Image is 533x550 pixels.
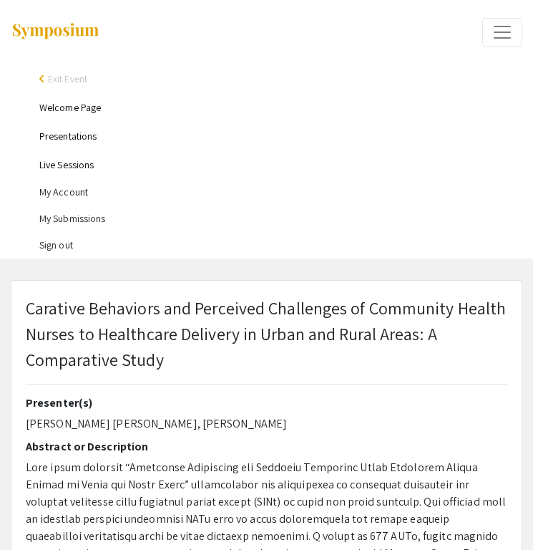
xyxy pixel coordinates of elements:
button: Expand or Collapse Menu [482,18,522,47]
div: arrow_back_ios [39,74,48,83]
p: [PERSON_NAME] [PERSON_NAME], [PERSON_NAME] [26,415,507,433]
img: Symposium by ForagerOne [11,22,100,42]
li: My Submissions [39,206,522,232]
a: Presentations [39,130,97,143]
h2: Presenter(s) [26,396,507,410]
p: Carative Behaviors and Perceived Challenges of Community Health Nurses to Healthcare Delivery in ... [26,295,507,372]
a: Live Sessions [39,158,94,171]
span: Exit Event [48,72,87,85]
li: My Account [39,179,522,206]
h2: Abstract or Description [26,440,507,453]
li: Sign out [39,232,522,259]
a: Welcome Page [39,101,101,114]
iframe: Chat [11,486,61,539]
